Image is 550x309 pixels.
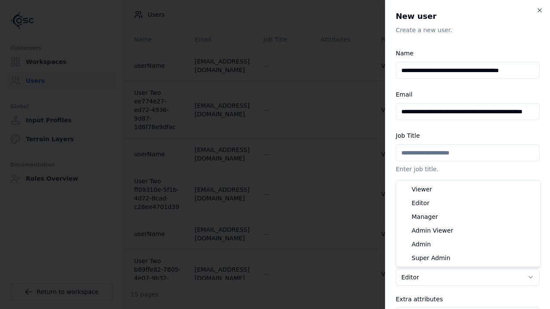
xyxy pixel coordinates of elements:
[412,240,431,248] span: Admin
[412,254,450,262] span: Super Admin
[412,199,429,207] span: Editor
[412,212,438,221] span: Manager
[412,226,453,235] span: Admin Viewer
[412,185,432,194] span: Viewer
